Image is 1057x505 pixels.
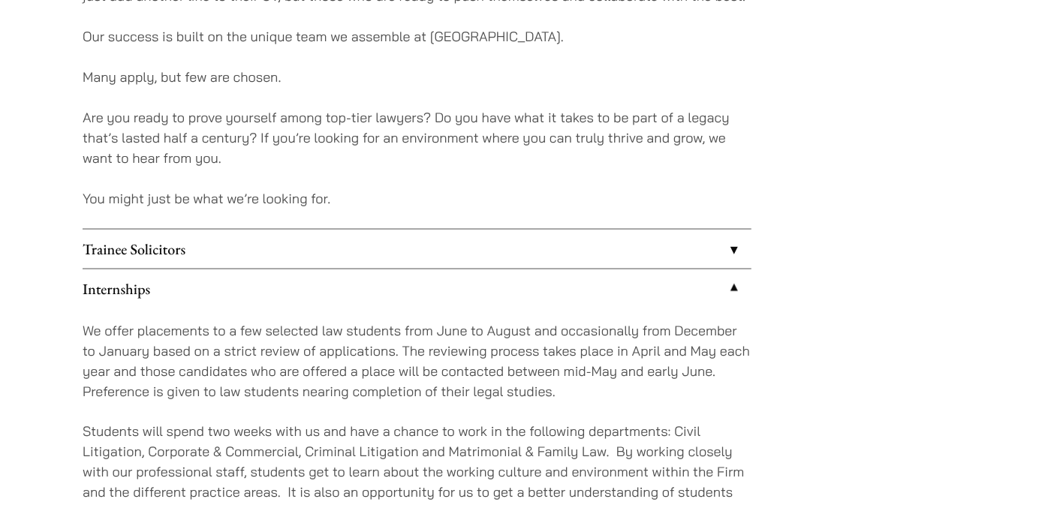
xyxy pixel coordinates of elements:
a: Internships [83,269,751,308]
p: You might just be what we’re looking for. [83,188,751,209]
a: Trainee Solicitors [83,230,751,269]
p: Are you ready to prove yourself among top-tier lawyers? Do you have what it takes to be part of a... [83,107,751,168]
p: Many apply, but few are chosen. [83,67,751,87]
p: Our success is built on the unique team we assemble at [GEOGRAPHIC_DATA]. [83,26,751,47]
p: We offer placements to a few selected law students from June to August and occasionally from Dece... [83,320,751,401]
